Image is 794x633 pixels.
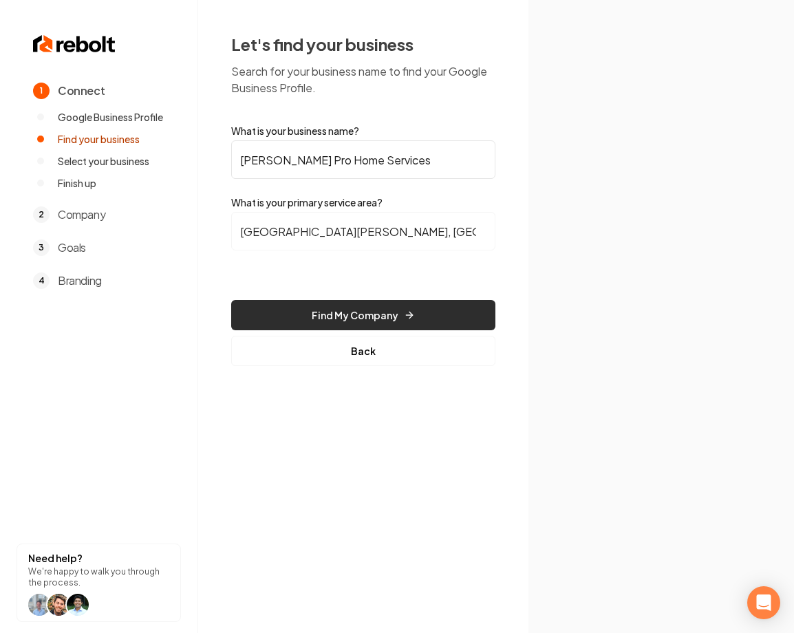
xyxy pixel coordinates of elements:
button: Back [231,336,495,366]
span: Find your business [58,132,140,146]
span: 2 [33,206,50,223]
img: help icon Will [28,594,50,616]
label: What is your business name? [231,124,495,138]
input: City or county or neighborhood [231,212,495,250]
span: Connect [58,83,105,99]
span: Branding [58,272,102,289]
h2: Let's find your business [231,33,495,55]
img: help icon arwin [67,594,89,616]
img: Rebolt Logo [33,33,116,55]
span: Select your business [58,154,149,168]
label: What is your primary service area? [231,195,495,209]
p: Search for your business name to find your Google Business Profile. [231,63,495,96]
span: Finish up [58,176,96,190]
span: 1 [33,83,50,99]
p: We're happy to walk you through the process. [28,566,169,588]
span: Goals [58,239,86,256]
div: Open Intercom Messenger [747,586,780,619]
span: 4 [33,272,50,289]
span: Google Business Profile [58,110,163,124]
strong: Need help? [28,552,83,564]
input: Company Name [231,140,495,179]
span: 3 [33,239,50,256]
button: Find My Company [231,300,495,330]
button: Need help?We're happy to walk you through the process.help icon Willhelp icon Willhelp icon arwin [17,544,181,622]
span: Company [58,206,105,223]
img: help icon Will [47,594,69,616]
